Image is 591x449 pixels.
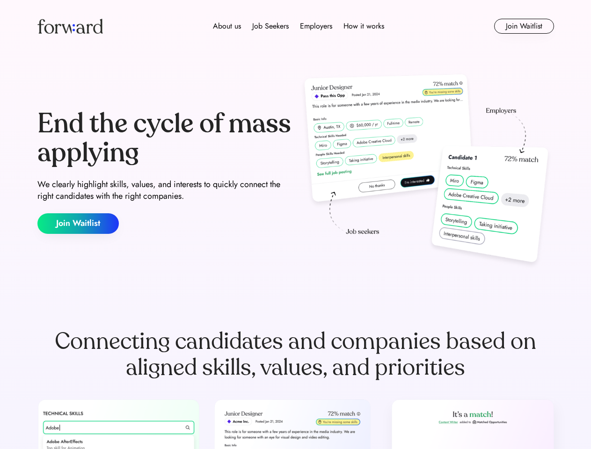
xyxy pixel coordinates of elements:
div: We clearly highlight skills, values, and interests to quickly connect the right candidates with t... [37,179,292,202]
div: Connecting candidates and companies based on aligned skills, values, and priorities [37,328,554,381]
div: End the cycle of mass applying [37,109,292,167]
div: About us [213,21,241,32]
img: hero-image.png [299,71,554,272]
button: Join Waitlist [37,213,119,234]
div: How it works [343,21,384,32]
div: Job Seekers [252,21,289,32]
img: Forward logo [37,19,103,34]
button: Join Waitlist [494,19,554,34]
div: Employers [300,21,332,32]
